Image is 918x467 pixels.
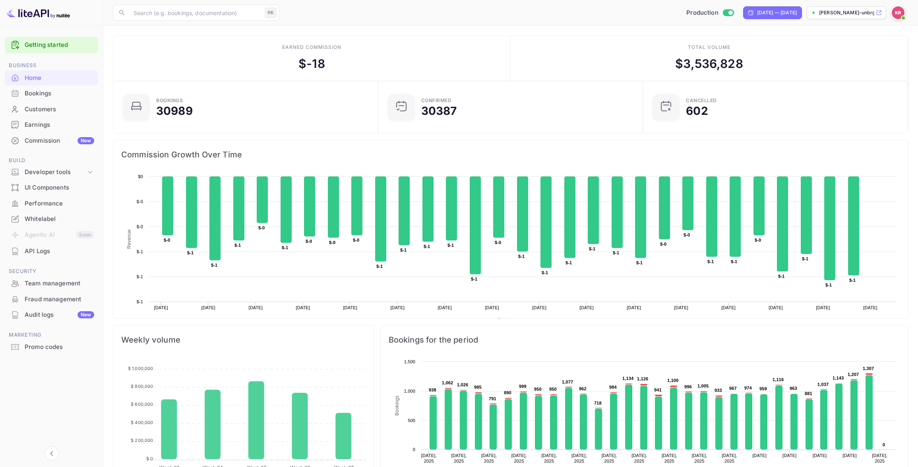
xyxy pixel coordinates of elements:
[721,305,736,310] text: [DATE]
[131,438,153,443] tspan: $ 200,000
[408,418,415,423] text: 500
[683,8,737,17] div: Switch to Sandbox mode
[164,238,170,242] text: $-0
[697,384,709,388] text: 1,005
[25,136,94,145] div: Commission
[5,117,98,133] div: Earnings
[282,44,341,51] div: Earned commission
[812,453,827,458] text: [DATE]
[471,277,477,281] text: $-1
[631,453,647,463] text: [DATE], 2025
[137,199,143,204] text: $-0
[5,61,98,70] span: Business
[45,446,59,461] button: Collapse navigation
[622,376,634,381] text: 1,134
[518,254,525,259] text: $-1
[675,55,743,73] div: $ 3,536,828
[805,391,812,396] text: 881
[25,41,94,50] a: Getting started
[5,292,98,307] div: Fraud management
[495,240,501,245] text: $-0
[892,6,904,19] img: Kobus Roux
[562,380,573,384] text: 1,077
[25,89,94,98] div: Bookings
[883,442,885,447] text: 0
[5,102,98,116] a: Customers
[201,305,215,310] text: [DATE]
[825,283,832,287] text: $-1
[298,55,325,73] div: $ -18
[376,264,383,269] text: $-1
[5,339,98,355] div: Promo codes
[715,388,722,393] text: 933
[5,70,98,85] a: Home
[137,249,143,254] text: $-1
[442,380,453,385] text: 1,062
[138,174,143,179] text: $0
[438,305,452,310] text: [DATE]
[137,274,143,279] text: $-1
[234,243,241,248] text: $-1
[5,196,98,211] a: Performance
[5,276,98,291] a: Team management
[457,382,468,387] text: 1,026
[579,386,587,391] text: 962
[819,9,874,16] p: [PERSON_NAME]-unbrg.[PERSON_NAME]...
[541,453,557,463] text: [DATE], 2025
[532,305,546,310] text: [DATE]
[686,98,717,103] div: CANCELLED
[137,299,143,304] text: $-1
[684,233,690,237] text: $-0
[613,250,619,255] text: $-1
[519,384,527,389] text: 999
[863,305,877,310] text: [DATE]
[5,70,98,86] div: Home
[744,386,752,390] text: 974
[296,305,310,310] text: [DATE]
[849,278,856,283] text: $-1
[5,180,98,195] a: UI Components
[816,305,830,310] text: [DATE]
[77,137,94,144] div: New
[404,359,415,364] text: 1,500
[25,310,94,320] div: Audit logs
[5,133,98,149] div: CommissionNew
[5,165,98,179] div: Developer tools
[489,396,496,401] text: 791
[421,98,452,103] div: Confirmed
[77,311,94,318] div: New
[282,245,288,250] text: $-1
[424,244,430,249] text: $-1
[390,305,405,310] text: [DATE]
[752,453,767,458] text: [DATE]
[258,225,265,230] text: $-0
[627,305,641,310] text: [DATE]
[129,5,261,21] input: Search (e.g. bookings, documentation)
[156,105,193,116] div: 30989
[5,156,98,165] span: Build
[688,44,730,51] div: Total volume
[5,244,98,258] a: API Logs
[511,453,527,463] text: [DATE], 2025
[5,307,98,322] a: Audit logsNew
[131,384,153,389] tspan: $ 800,000
[759,386,767,391] text: 959
[413,447,415,452] text: 0
[848,372,859,377] text: 1,207
[5,102,98,117] div: Customers
[609,385,617,389] text: 984
[265,8,277,18] div: ⌘K
[571,453,587,463] text: [DATE], 2025
[660,242,666,246] text: $-0
[662,453,677,463] text: [DATE], 2025
[549,387,557,391] text: 950
[566,260,572,265] text: $-1
[5,292,98,306] a: Fraud management
[686,105,708,116] div: 602
[400,248,407,252] text: $-1
[674,305,688,310] text: [DATE]
[121,333,366,346] span: Weekly volume
[5,37,98,53] div: Getting started
[504,318,525,324] text: Revenue
[817,382,829,387] text: 1,037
